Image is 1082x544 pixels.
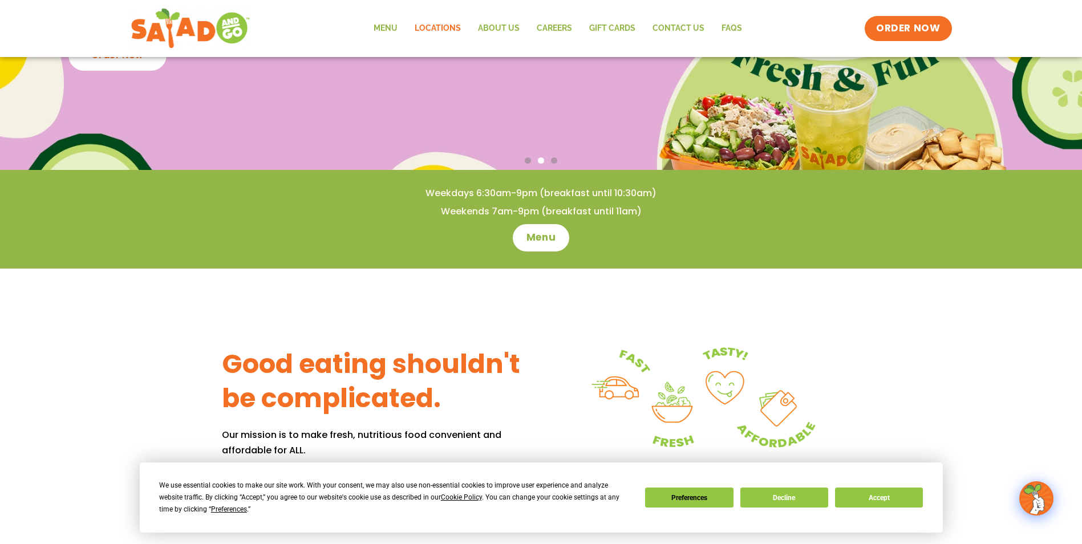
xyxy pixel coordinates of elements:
[159,480,631,515] div: We use essential cookies to make our site work. With your consent, we may also use non-essential ...
[551,157,557,164] span: Go to slide 3
[740,488,828,508] button: Decline
[23,205,1059,218] h4: Weekends 7am-9pm (breakfast until 11am)
[222,427,541,458] p: Our mission is to make fresh, nutritious food convenient and affordable for ALL.
[835,488,923,508] button: Accept
[645,488,733,508] button: Preferences
[581,15,644,42] a: GIFT CARDS
[211,505,247,513] span: Preferences
[365,15,751,42] nav: Menu
[131,6,251,51] img: new-SAG-logo-768×292
[469,15,528,42] a: About Us
[365,15,406,42] a: Menu
[876,22,940,35] span: ORDER NOW
[406,15,469,42] a: Locations
[526,231,556,245] span: Menu
[713,15,751,42] a: FAQs
[538,157,544,164] span: Go to slide 2
[865,16,951,41] a: ORDER NOW
[23,187,1059,200] h4: Weekdays 6:30am-9pm (breakfast until 10:30am)
[441,493,482,501] span: Cookie Policy
[222,347,541,416] h3: Good eating shouldn't be complicated.
[528,15,581,42] a: Careers
[513,224,569,251] a: Menu
[525,157,531,164] span: Go to slide 1
[1020,482,1052,514] img: wpChatIcon
[644,15,713,42] a: Contact Us
[140,462,943,533] div: Cookie Consent Prompt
